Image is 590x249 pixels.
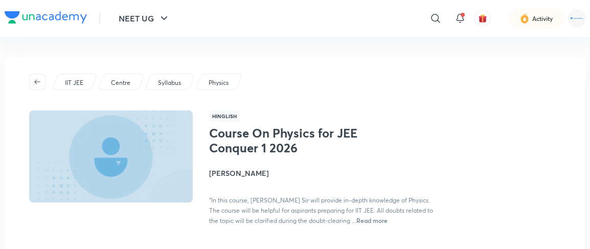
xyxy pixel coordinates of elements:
[5,11,87,26] a: Company Logo
[474,10,491,27] button: avatar
[207,78,231,87] a: Physics
[109,78,132,87] a: Centre
[63,78,85,87] a: IIT JEE
[209,110,240,122] span: Hinglish
[112,8,176,29] button: NEET UG
[520,12,529,25] img: activity
[568,10,585,27] img: Rahul Mishra
[209,78,229,87] p: Physics
[5,11,87,24] img: Company Logo
[209,196,433,224] span: "In this course, [PERSON_NAME] Sir will provide in-depth knowledge of Physics. The course will be...
[28,109,194,203] img: Thumbnail
[111,78,130,87] p: Centre
[65,78,83,87] p: IIT JEE
[156,78,183,87] a: Syllabus
[158,78,181,87] p: Syllabus
[209,126,376,155] h1: Course On Physics for JEE Conquer 1 2026
[478,14,487,23] img: avatar
[356,216,388,224] span: Read more
[209,168,438,178] h4: [PERSON_NAME]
